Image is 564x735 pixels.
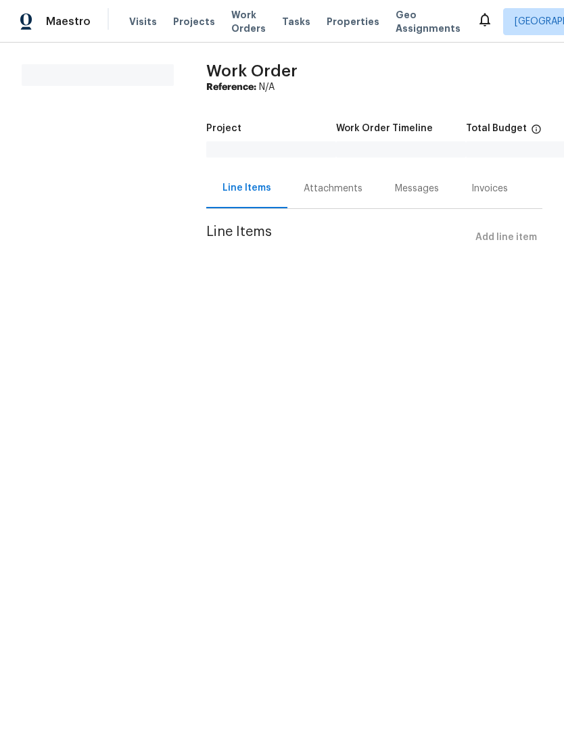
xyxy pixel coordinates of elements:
[396,8,461,35] span: Geo Assignments
[304,182,362,195] div: Attachments
[327,15,379,28] span: Properties
[466,124,527,133] h5: Total Budget
[336,124,433,133] h5: Work Order Timeline
[531,124,542,141] span: The total cost of line items that have been proposed by Opendoor. This sum includes line items th...
[222,181,271,195] div: Line Items
[206,80,542,94] div: N/A
[282,17,310,26] span: Tasks
[129,15,157,28] span: Visits
[173,15,215,28] span: Projects
[471,182,508,195] div: Invoices
[206,225,470,250] span: Line Items
[206,63,298,79] span: Work Order
[395,182,439,195] div: Messages
[46,15,91,28] span: Maestro
[231,8,266,35] span: Work Orders
[206,82,256,92] b: Reference:
[206,124,241,133] h5: Project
